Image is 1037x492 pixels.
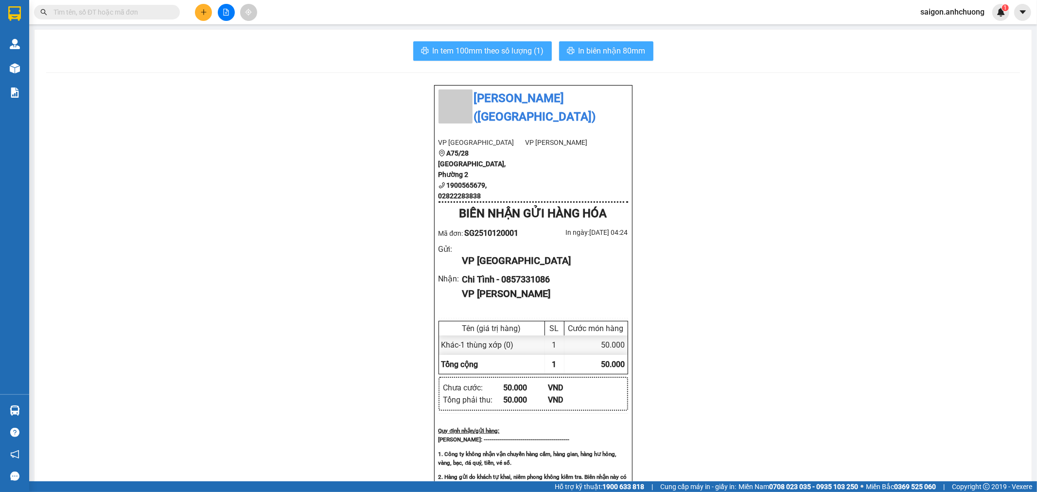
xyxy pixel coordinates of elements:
[245,9,252,16] span: aim
[866,481,936,492] span: Miền Bắc
[441,360,478,369] span: Tổng cộng
[5,69,67,101] li: VP [GEOGRAPHIC_DATA]
[533,227,628,238] div: In ngày: [DATE] 04:24
[601,360,625,369] span: 50.000
[1014,4,1031,21] button: caret-down
[443,394,503,406] div: Tổng phải thu :
[503,394,548,406] div: 50.000
[602,483,644,491] strong: 1900 633 818
[651,481,653,492] span: |
[564,335,628,354] div: 50.000
[67,69,129,79] li: VP [PERSON_NAME]
[545,335,564,354] div: 1
[218,4,235,21] button: file-add
[439,243,462,255] div: Gửi :
[439,474,627,489] strong: 2. Hàng gửi do khách tự khai, niêm phong không kiểm tra. Biên nhận này có giá trị trong vòng 2 ngày.
[439,137,526,148] li: VP [GEOGRAPHIC_DATA]
[769,483,858,491] strong: 0708 023 035 - 0935 103 250
[421,47,429,56] span: printer
[439,205,628,223] div: BIÊN NHẬN GỬI HÀNG HÓA
[547,324,562,333] div: SL
[464,228,518,238] span: SG2510120001
[439,451,617,466] strong: 1. Công ty không nhận vận chuyển hàng cấm, hàng gian, hàng hư hỏng, vàng, bạc, đá quý, tiền, vé số.
[433,45,544,57] span: In tem 100mm theo số lượng (1)
[1003,4,1007,11] span: 1
[443,382,503,394] div: Chưa cước :
[10,405,20,416] img: warehouse-icon
[439,181,487,200] b: 1900565679, 02822283838
[439,227,533,239] div: Mã đơn:
[997,8,1005,17] img: icon-new-feature
[462,286,620,301] div: VP [PERSON_NAME]
[567,324,625,333] div: Cước món hàng
[579,45,646,57] span: In biên nhận 80mm
[240,4,257,21] button: aim
[552,360,557,369] span: 1
[503,382,548,394] div: 50.000
[10,450,19,459] span: notification
[548,382,593,394] div: VND
[462,253,620,268] div: VP [GEOGRAPHIC_DATA]
[439,89,628,126] li: [PERSON_NAME] ([GEOGRAPHIC_DATA])
[567,47,575,56] span: printer
[525,137,612,148] li: VP [PERSON_NAME]
[10,88,20,98] img: solution-icon
[1019,8,1027,17] span: caret-down
[10,39,20,49] img: warehouse-icon
[861,485,863,489] span: ⚪️
[894,483,936,491] strong: 0369 525 060
[439,150,445,157] span: environment
[8,6,21,21] img: logo-vxr
[441,324,542,333] div: Tên (giá trị hàng)
[559,41,653,61] button: printerIn biên nhận 80mm
[195,4,212,21] button: plus
[439,426,628,435] div: Quy định nhận/gửi hàng :
[10,428,19,437] span: question-circle
[555,481,644,492] span: Hỗ trợ kỹ thuật:
[738,481,858,492] span: Miền Nam
[439,436,570,443] strong: [PERSON_NAME]: --------------------------------------------
[439,149,506,178] b: A75/28 [GEOGRAPHIC_DATA], Phường 2
[40,9,47,16] span: search
[913,6,992,18] span: saigon.anhchuong
[441,340,514,350] span: Khác - 1 thùng xớp (0)
[548,394,593,406] div: VND
[660,481,736,492] span: Cung cấp máy in - giấy in:
[5,5,141,57] li: [PERSON_NAME] ([GEOGRAPHIC_DATA])
[943,481,945,492] span: |
[439,182,445,189] span: phone
[200,9,207,16] span: plus
[983,483,990,490] span: copyright
[223,9,229,16] span: file-add
[462,273,620,286] div: Chi Tình - 0857331086
[53,7,168,18] input: Tìm tên, số ĐT hoặc mã đơn
[10,472,19,481] span: message
[439,273,462,285] div: Nhận :
[413,41,552,61] button: printerIn tem 100mm theo số lượng (1)
[1002,4,1009,11] sup: 1
[10,63,20,73] img: warehouse-icon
